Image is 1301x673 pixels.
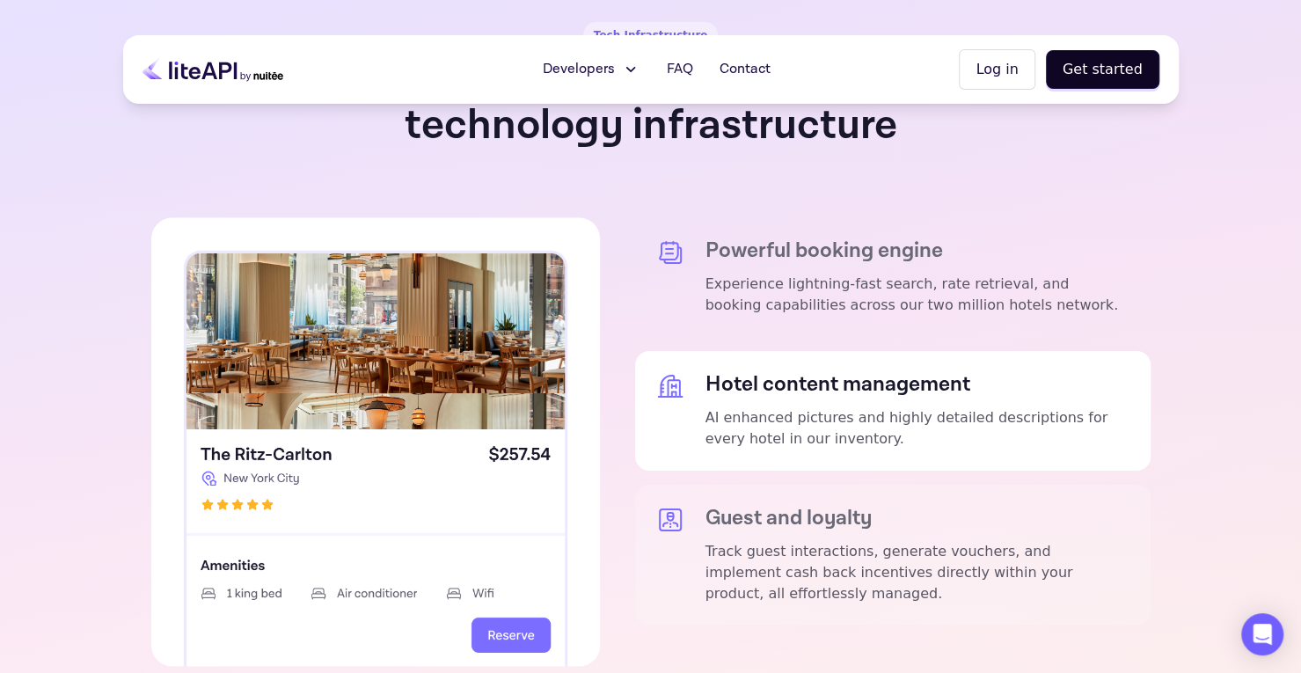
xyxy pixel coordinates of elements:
[959,49,1034,90] button: Log in
[705,541,1129,604] p: Track guest interactions, generate vouchers, and implement cash back incentives directly within y...
[666,59,692,80] span: FAQ
[655,52,703,87] a: FAQ
[719,59,770,80] span: Contact
[705,407,1129,450] p: AI enhanced pictures and highly detailed descriptions for every hotel in our inventory.
[583,22,719,48] div: Tech Infrastructure
[705,274,1129,316] p: Experience lightning-fast search, rate retrieval, and booking capabilities across our two million...
[705,238,1129,263] h5: Powerful booking engine
[382,62,919,147] h1: The modern travel technology infrastructure
[531,52,650,87] button: Developers
[705,506,1129,530] h5: Guest and loyalty
[542,59,614,80] span: Developers
[708,52,780,87] a: Contact
[1046,50,1159,89] button: Get started
[1241,613,1283,655] div: Open Intercom Messenger
[151,217,600,667] img: Advantage
[705,372,1129,397] h5: Hotel content management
